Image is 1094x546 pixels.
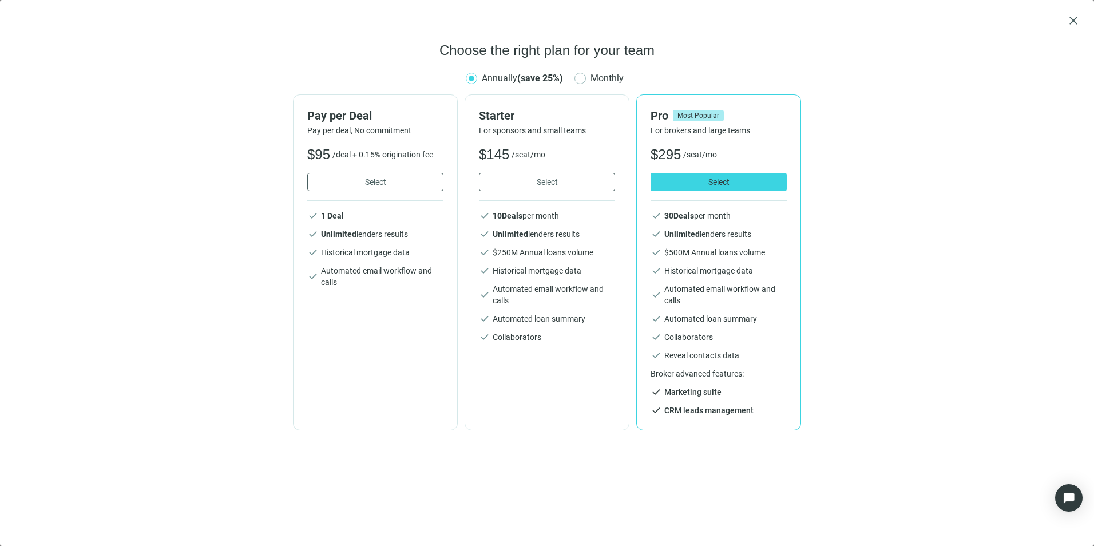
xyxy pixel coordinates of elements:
span: $145 [479,145,509,164]
span: Automated email workflow and calls [321,265,443,288]
span: check [651,350,662,361]
span: lenders results [493,230,580,239]
b: 1 Deal [321,211,344,220]
b: 10 Deals [493,211,522,220]
span: check [479,210,490,221]
span: CRM leads management [664,405,754,416]
span: check [651,386,662,398]
span: Historical mortgage data [321,247,410,258]
span: check [651,331,662,343]
button: close [1067,14,1080,27]
span: check [651,228,662,240]
span: /seat/mo [683,149,717,160]
b: Unlimited [493,230,528,239]
span: Select [365,177,386,187]
span: check [651,405,662,416]
span: Annually [482,73,563,84]
b: (save 25%) [517,73,563,84]
span: Starter [479,109,514,122]
span: Collaborators [664,331,713,343]
span: Monthly [586,71,628,85]
span: Pay per Deal [307,109,372,122]
span: Select [708,177,730,187]
span: check [651,289,662,300]
span: check [307,228,319,240]
span: check [479,313,490,325]
b: Unlimited [321,230,356,239]
span: check [651,265,662,276]
span: Pro [651,109,668,122]
span: check [307,247,319,258]
span: check [651,210,662,221]
span: Select [537,177,558,187]
span: Broker advanced features: [651,368,787,379]
span: check [651,313,662,325]
span: check [479,331,490,343]
div: Open Intercom Messenger [1055,484,1083,512]
button: Select [651,173,787,191]
span: check [307,271,319,282]
span: Choose the right plan for your team [439,41,655,60]
span: Automated email workflow and calls [664,283,787,306]
span: Historical mortgage data [664,265,753,276]
span: check [307,210,319,221]
span: $ 500 M Annual loans volume [664,248,765,257]
span: lenders results [321,230,408,239]
span: Most Popular [673,110,724,121]
span: $95 [307,145,330,164]
b: Unlimited [664,230,700,239]
span: For brokers and large teams [651,125,787,136]
span: Collaborators [493,331,541,343]
span: $ 250 M Annual loans volume [493,248,593,257]
span: Automated loan summary [493,313,585,325]
span: Pay per deal, No commitment [307,125,443,136]
span: check [479,247,490,258]
span: check [479,289,490,300]
span: Reveal contacts data [664,350,739,361]
span: $295 [651,145,681,164]
span: check [651,247,662,258]
span: Historical mortgage data [493,265,581,276]
span: Marketing suite [664,386,722,398]
span: /deal + 0.15% origination fee [332,149,433,160]
button: Select [479,173,615,191]
b: 30 Deals [664,211,694,220]
span: check [479,265,490,276]
span: per month [493,211,559,220]
span: Automated loan summary [664,313,757,325]
span: per month [664,211,731,220]
span: /seat/mo [512,149,545,160]
span: Automated email workflow and calls [493,283,615,306]
button: Select [307,173,443,191]
span: check [479,228,490,240]
span: lenders results [664,230,751,239]
span: For sponsors and small teams [479,125,615,136]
